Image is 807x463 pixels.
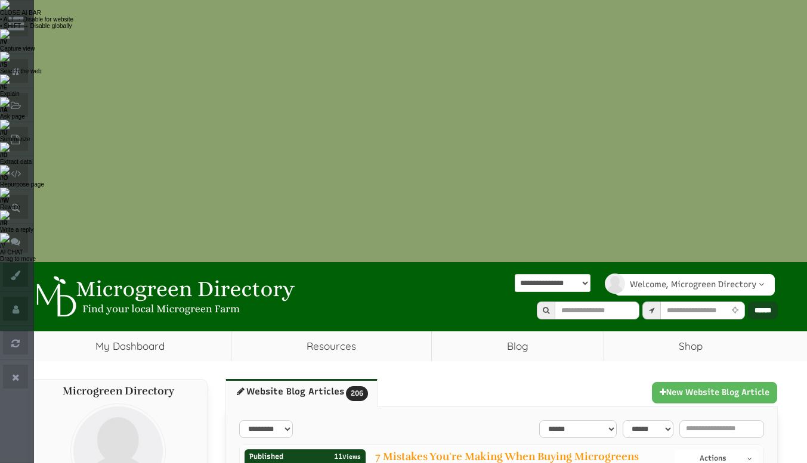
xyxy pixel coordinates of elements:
i: Use Current Location [729,307,741,315]
a: Blog [432,331,604,361]
select: select-1 [239,420,293,438]
a: New Website Blog Article [652,382,777,403]
a: Shop [604,331,778,361]
img: profile profile holder [605,274,625,294]
h4: Microgreen Directory [43,386,194,397]
img: Microgreen Directory [29,276,298,318]
a: Welcome, Microgreen Directory [614,274,775,296]
a: Resources [231,331,431,361]
span: 206 [346,386,368,401]
span: Views [342,453,361,461]
select: select-2 [623,420,673,438]
a: 7 Mistakes You're Making When Buying Microgreens [375,450,639,463]
a: My Dashboard [29,331,231,361]
select: Language Translate Widget [515,274,590,292]
div: Powered by [515,274,590,312]
a: Website Blog Articles206 [225,379,378,407]
select: sortFilter-1 [539,420,617,438]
